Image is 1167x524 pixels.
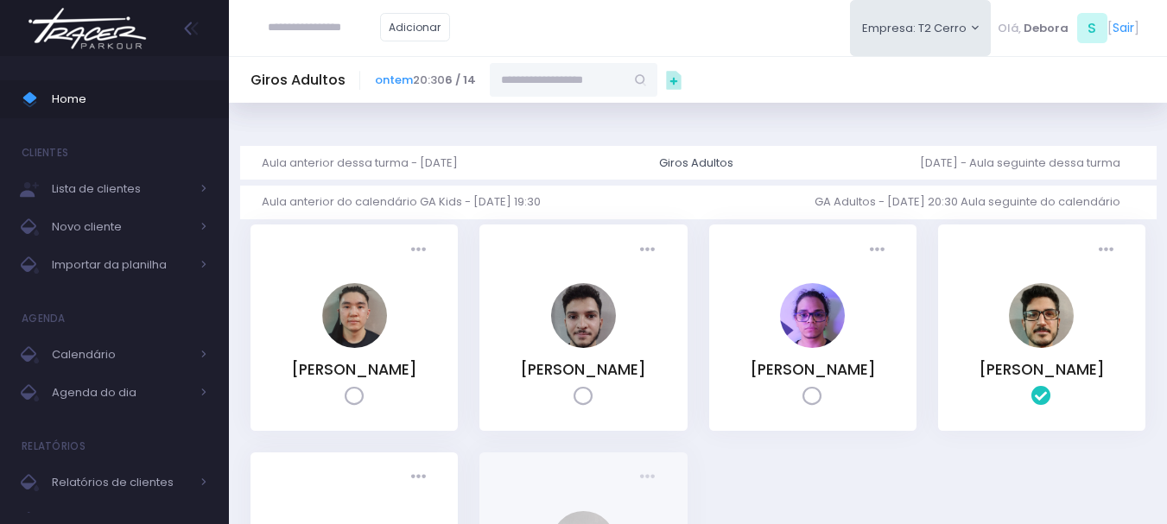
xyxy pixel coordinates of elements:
div: Giros Adultos [659,155,733,172]
strong: 6 / 14 [445,72,476,88]
a: Guilherme Sato [322,336,387,352]
img: Ian Magalhães [551,283,616,348]
span: Debora [1024,20,1069,37]
h4: Clientes [22,136,68,170]
h4: Agenda [22,301,66,336]
span: Lista de clientes [52,178,190,200]
img: Guilherme Sato [322,283,387,348]
a: Aula anterior dessa turma - [DATE] [262,146,472,180]
a: [PERSON_NAME] [750,359,876,380]
a: Jaderson Pereira de Brito [780,336,845,352]
span: Calendário [52,344,190,366]
a: Sair [1113,19,1134,37]
a: [PERSON_NAME] [520,359,646,380]
img: Rafael Amaral [1009,283,1074,348]
a: Aula anterior do calendário GA Kids - [DATE] 19:30 [262,186,555,219]
span: Relatórios de clientes [52,471,190,494]
span: Home [52,88,207,110]
span: Importar da planilha [52,254,190,276]
a: [PERSON_NAME] [291,359,417,380]
span: Agenda do dia [52,382,190,404]
a: ontem [375,72,413,88]
a: Adicionar [380,13,451,41]
span: Olá, [998,20,1021,37]
a: Rafael Amaral [1009,336,1074,352]
h4: Relatórios [22,429,86,464]
h5: Giros Adultos [251,72,346,89]
a: [PERSON_NAME] [979,359,1105,380]
span: Novo cliente [52,216,190,238]
a: GA Adultos - [DATE] 20:30 Aula seguinte do calendário [815,186,1134,219]
span: S [1077,13,1107,43]
span: 20:30 [375,72,476,89]
img: Jaderson Pereira de Brito [780,283,845,348]
a: [DATE] - Aula seguinte dessa turma [920,146,1134,180]
div: [ ] [991,9,1145,47]
a: Ian Magalhães [551,336,616,352]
